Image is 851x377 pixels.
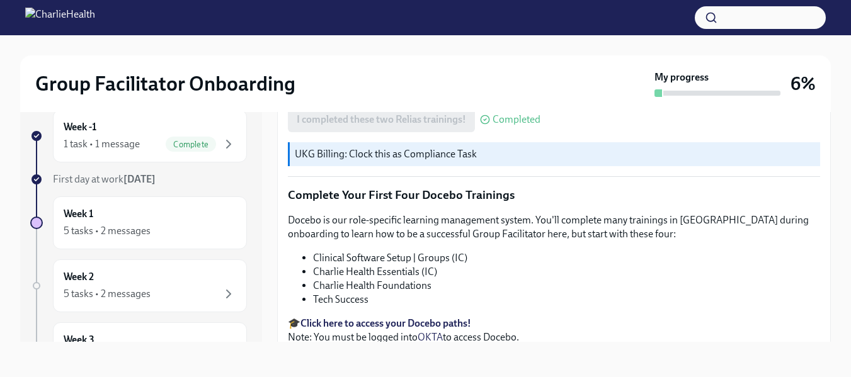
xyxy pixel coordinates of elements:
[288,213,820,241] p: Docebo is our role-specific learning management system. You'll complete many trainings in [GEOGRA...
[300,317,471,329] a: Click here to access your Docebo paths!
[64,287,151,301] div: 5 tasks • 2 messages
[35,71,295,96] h2: Group Facilitator Onboarding
[313,265,820,279] li: Charlie Health Essentials (IC)
[30,172,247,186] a: First day at work[DATE]
[288,187,820,203] p: Complete Your First Four Docebo Trainings
[313,251,820,265] li: Clinical Software Setup | Groups (IC)
[64,270,94,284] h6: Week 2
[64,333,94,347] h6: Week 3
[53,173,156,185] span: First day at work
[313,279,820,293] li: Charlie Health Foundations
[64,137,140,151] div: 1 task • 1 message
[64,224,151,238] div: 5 tasks • 2 messages
[288,317,820,344] p: 🎓 Note: You must be logged into to access Docebo.
[493,115,540,125] span: Completed
[30,110,247,162] a: Week -11 task • 1 messageComplete
[123,173,156,185] strong: [DATE]
[64,120,96,134] h6: Week -1
[791,72,816,95] h3: 6%
[166,140,216,149] span: Complete
[313,293,820,307] li: Tech Success
[30,322,247,375] a: Week 3
[30,196,247,249] a: Week 15 tasks • 2 messages
[25,8,95,28] img: CharlieHealth
[654,70,709,84] strong: My progress
[418,331,443,343] a: OKTA
[295,147,815,161] p: UKG Billing: Clock this as Compliance Task
[64,207,93,221] h6: Week 1
[30,259,247,312] a: Week 25 tasks • 2 messages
